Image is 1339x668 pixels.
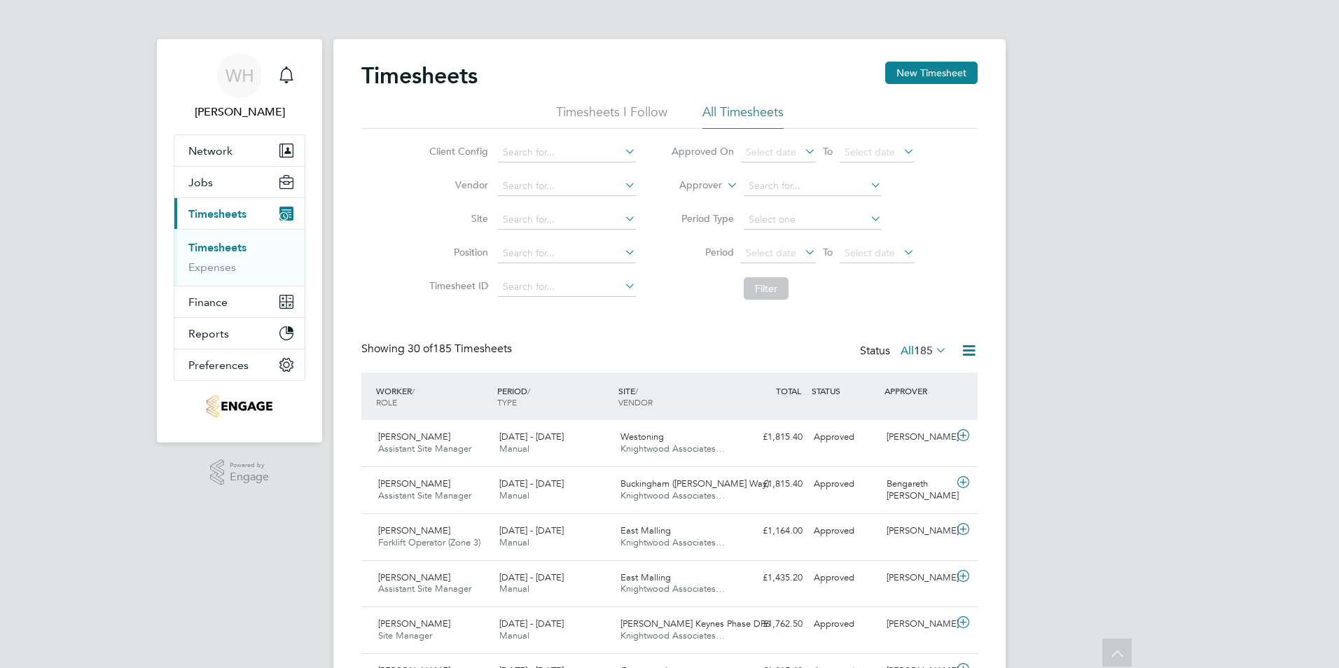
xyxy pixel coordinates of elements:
label: Approved On [671,145,734,158]
span: Buckingham ([PERSON_NAME] Way) [620,478,769,489]
span: East Malling [620,524,671,536]
span: / [412,385,415,396]
label: Position [425,246,488,258]
span: Network [188,144,233,158]
span: Westoning [620,431,664,443]
span: Manual [499,583,529,594]
div: WORKER [373,378,494,415]
span: Manual [499,629,529,641]
div: [PERSON_NAME] [881,520,954,543]
span: Jobs [188,176,213,189]
span: Site Manager [378,629,432,641]
span: 185 Timesheets [408,342,512,356]
button: Filter [744,277,789,300]
input: Search for... [498,277,636,297]
nav: Main navigation [157,39,322,443]
span: Select date [746,146,796,158]
span: [DATE] - [DATE] [499,571,564,583]
h2: Timesheets [361,62,478,90]
span: [PERSON_NAME] Keynes Phase DP6 [620,618,770,629]
a: Expenses [188,260,236,274]
div: Timesheets [174,229,305,286]
span: TOTAL [776,385,801,396]
span: Powered by [230,459,269,471]
span: TYPE [497,396,517,408]
button: Preferences [174,349,305,380]
li: Timesheets I Follow [556,104,667,129]
button: Reports [174,318,305,349]
span: WH [226,67,254,85]
span: [PERSON_NAME] [378,571,450,583]
span: Knightwood Associates… [620,629,725,641]
span: To [819,142,837,160]
div: [PERSON_NAME] [881,613,954,636]
span: Manual [499,443,529,454]
span: 30 of [408,342,433,356]
button: Network [174,135,305,166]
input: Search for... [498,143,636,162]
span: [PERSON_NAME] [378,618,450,629]
div: Approved [808,613,881,636]
span: Assistant Site Manager [378,489,471,501]
div: £1,815.40 [735,473,808,496]
a: Powered byEngage [210,459,270,486]
span: [DATE] - [DATE] [499,431,564,443]
button: Finance [174,286,305,317]
span: Timesheets [188,207,247,221]
span: ROLE [376,396,397,408]
div: SITE [615,378,736,415]
label: Timesheet ID [425,279,488,292]
span: Will Hiles [174,104,305,120]
span: [DATE] - [DATE] [499,524,564,536]
input: Search for... [744,176,882,196]
span: Select date [845,146,895,158]
input: Search for... [498,244,636,263]
div: £1,435.20 [735,566,808,590]
li: All Timesheets [702,104,784,129]
span: 185 [914,344,933,358]
span: [DATE] - [DATE] [499,618,564,629]
span: / [527,385,530,396]
div: [PERSON_NAME] [881,566,954,590]
span: Assistant Site Manager [378,583,471,594]
label: Vendor [425,179,488,191]
div: £1,815.40 [735,426,808,449]
span: [PERSON_NAME] [378,478,450,489]
span: Knightwood Associates… [620,489,725,501]
input: Search for... [498,210,636,230]
span: Finance [188,295,228,309]
span: Assistant Site Manager [378,443,471,454]
div: Approved [808,473,881,496]
span: [DATE] - [DATE] [499,478,564,489]
div: £1,164.00 [735,520,808,543]
span: Reports [188,327,229,340]
div: Bengareth [PERSON_NAME] [881,473,954,508]
span: East Malling [620,571,671,583]
button: New Timesheet [885,62,978,84]
label: Client Config [425,145,488,158]
label: Period Type [671,212,734,225]
div: PERIOD [494,378,615,415]
span: Forklift Operator (Zone 3) [378,536,480,548]
div: Approved [808,520,881,543]
div: Showing [361,342,515,356]
button: Jobs [174,167,305,197]
label: Site [425,212,488,225]
span: Knightwood Associates… [620,583,725,594]
span: Engage [230,471,269,483]
a: Go to home page [174,395,305,417]
span: [PERSON_NAME] [378,524,450,536]
div: Approved [808,426,881,449]
div: STATUS [808,378,881,403]
label: All [901,344,947,358]
input: Select one [744,210,882,230]
a: Timesheets [188,241,247,254]
div: Status [860,342,950,361]
span: VENDOR [618,396,653,408]
span: Knightwood Associates… [620,443,725,454]
img: knightwood-logo-retina.png [207,395,272,417]
span: Select date [746,246,796,259]
div: [PERSON_NAME] [881,426,954,449]
span: To [819,243,837,261]
span: Manual [499,536,529,548]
